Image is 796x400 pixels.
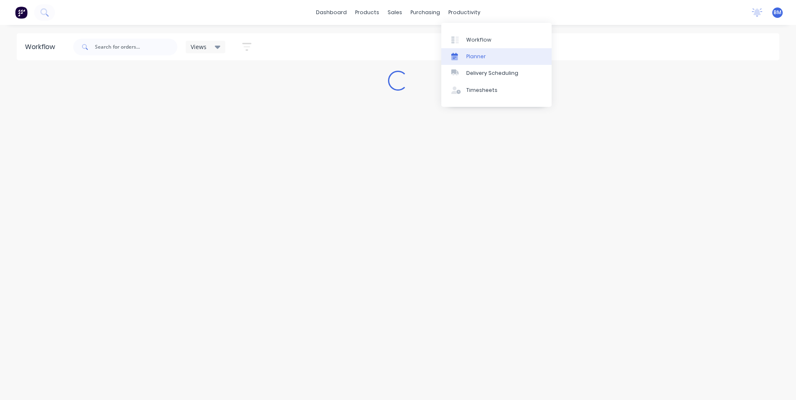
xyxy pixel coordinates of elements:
div: productivity [444,6,485,19]
a: Timesheets [441,82,552,99]
input: Search for orders... [95,39,177,55]
a: dashboard [312,6,351,19]
a: Planner [441,48,552,65]
div: Delivery Scheduling [466,69,518,77]
a: Workflow [441,31,552,48]
div: Workflow [466,36,491,44]
a: Delivery Scheduling [441,65,552,81]
div: purchasing [406,6,444,19]
div: Workflow [25,42,59,52]
div: products [351,6,383,19]
div: Planner [466,53,486,60]
span: BM [774,9,781,16]
div: Timesheets [466,86,497,94]
img: Factory [15,6,27,19]
span: Views [191,42,206,51]
div: sales [383,6,406,19]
